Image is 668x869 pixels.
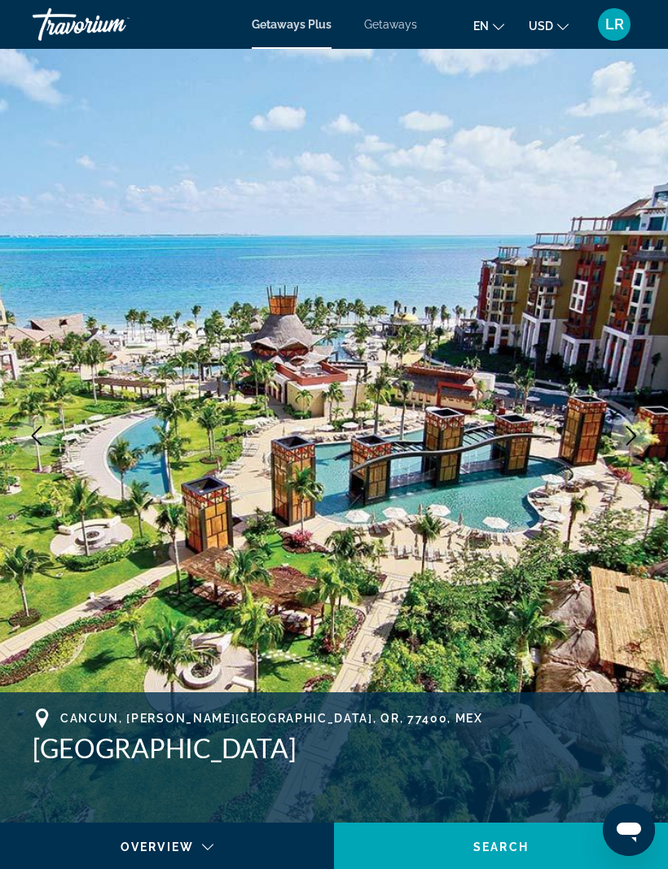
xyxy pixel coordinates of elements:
span: LR [605,16,624,33]
button: Next image [611,415,652,456]
a: Travorium [33,3,196,46]
button: Change language [473,14,504,37]
a: Getaways [364,18,417,31]
a: Getaways Plus [252,18,332,31]
button: Previous image [16,415,57,456]
h1: [GEOGRAPHIC_DATA] [33,732,635,765]
iframe: Button to launch messaging window [603,804,655,856]
span: USD [529,20,553,33]
span: Search [473,840,529,854]
button: User Menu [593,7,635,42]
span: Cancun, [PERSON_NAME][GEOGRAPHIC_DATA], QR, 77400, MEX [60,712,483,725]
span: en [473,20,489,33]
button: Change currency [529,14,569,37]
